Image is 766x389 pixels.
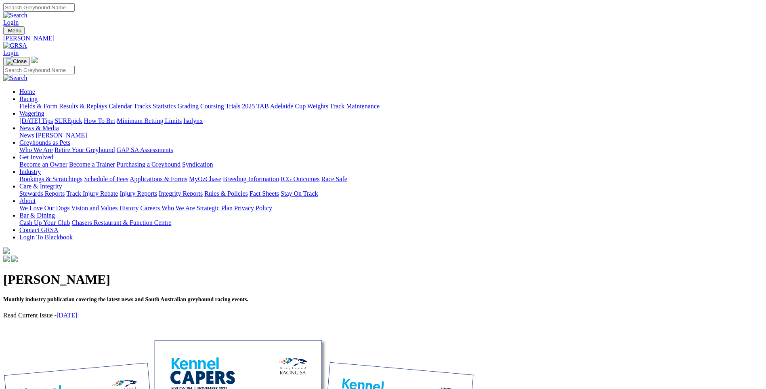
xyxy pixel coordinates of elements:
a: Tracks [134,103,151,110]
a: Isolynx [183,117,203,124]
img: Close [6,58,27,65]
h1: [PERSON_NAME] [3,272,763,287]
a: [PERSON_NAME] [36,132,87,139]
input: Search [3,66,75,74]
div: Racing [19,103,763,110]
a: Retire Your Greyhound [55,146,115,153]
img: Search [3,12,27,19]
a: Who We Are [19,146,53,153]
a: Statistics [153,103,176,110]
a: Become an Owner [19,161,67,168]
img: facebook.svg [3,256,10,262]
a: Purchasing a Greyhound [117,161,180,168]
div: Get Involved [19,161,763,168]
a: Track Maintenance [330,103,380,110]
a: Login To Blackbook [19,234,73,241]
a: Bar & Dining [19,212,55,219]
a: Wagering [19,110,44,117]
a: Calendar [109,103,132,110]
a: Get Involved [19,154,53,161]
a: News [19,132,34,139]
input: Search [3,3,75,12]
a: Privacy Policy [234,205,272,211]
a: [DATE] [57,312,78,319]
a: [DATE] Tips [19,117,53,124]
a: News & Media [19,125,59,131]
a: SUREpick [55,117,82,124]
a: Trials [225,103,240,110]
a: Stay On Track [281,190,318,197]
a: Schedule of Fees [84,175,128,182]
div: Care & Integrity [19,190,763,197]
a: Home [19,88,35,95]
a: Fields & Form [19,103,57,110]
a: Track Injury Rebate [66,190,118,197]
a: Weights [307,103,328,110]
span: Monthly industry publication covering the latest news and South Australian greyhound racing events. [3,296,248,302]
a: Breeding Information [223,175,279,182]
div: News & Media [19,132,763,139]
p: Read Current Issue - [3,312,763,319]
a: About [19,197,36,204]
span: Menu [8,27,21,34]
img: logo-grsa-white.png [31,57,38,63]
a: Strategic Plan [197,205,233,211]
a: Chasers Restaurant & Function Centre [71,219,171,226]
a: Become a Trainer [69,161,115,168]
a: Industry [19,168,41,175]
a: Careers [140,205,160,211]
button: Toggle navigation [3,57,30,66]
a: Contact GRSA [19,226,58,233]
img: logo-grsa-white.png [3,247,10,254]
div: Wagering [19,117,763,125]
a: Care & Integrity [19,183,62,190]
a: Syndication [182,161,213,168]
a: Race Safe [321,175,347,182]
a: Greyhounds as Pets [19,139,70,146]
a: Fact Sheets [250,190,279,197]
a: [PERSON_NAME] [3,35,763,42]
a: How To Bet [84,117,115,124]
a: Login [3,49,19,56]
a: Coursing [200,103,224,110]
a: Applications & Forms [130,175,187,182]
div: About [19,205,763,212]
div: Bar & Dining [19,219,763,226]
a: Rules & Policies [204,190,248,197]
a: Grading [178,103,199,110]
a: Login [3,19,19,26]
button: Toggle navigation [3,26,25,35]
a: Minimum Betting Limits [117,117,182,124]
img: GRSA [3,42,27,49]
a: We Love Our Dogs [19,205,69,211]
img: twitter.svg [11,256,18,262]
a: Stewards Reports [19,190,65,197]
div: Industry [19,175,763,183]
a: Vision and Values [71,205,118,211]
a: Who We Are [162,205,195,211]
a: Racing [19,95,38,102]
a: Results & Replays [59,103,107,110]
div: Greyhounds as Pets [19,146,763,154]
a: Cash Up Your Club [19,219,70,226]
img: Search [3,74,27,82]
a: GAP SA Assessments [117,146,173,153]
a: History [119,205,139,211]
a: Bookings & Scratchings [19,175,82,182]
a: ICG Outcomes [281,175,319,182]
a: Integrity Reports [159,190,203,197]
a: MyOzChase [189,175,221,182]
a: 2025 TAB Adelaide Cup [242,103,306,110]
a: Injury Reports [120,190,157,197]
